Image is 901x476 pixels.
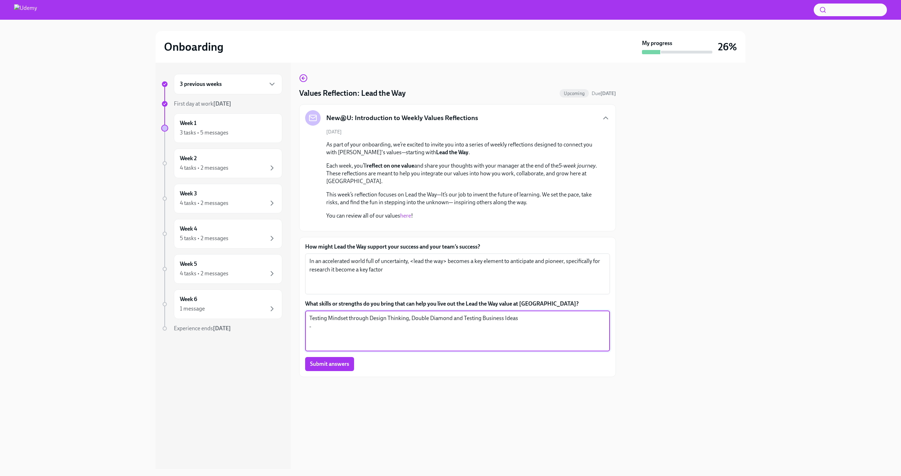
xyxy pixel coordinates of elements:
[600,90,616,96] strong: [DATE]
[180,155,197,162] h6: Week 2
[161,219,282,249] a: Week 45 tasks • 2 messages
[180,80,222,88] h6: 3 previous weeks
[310,361,349,368] span: Submit answers
[326,162,599,185] p: Each week, you’ll and share your thoughts with your manager at the end of the . These reflections...
[161,113,282,143] a: Week 13 tasks • 5 messages
[180,119,196,127] h6: Week 1
[305,243,610,251] label: How might Lead the Way support your success and your team’s success?
[367,162,414,169] strong: reflect on one value
[642,39,672,47] strong: My progress
[180,295,197,303] h6: Week 6
[161,254,282,284] a: Week 54 tasks • 2 messages
[718,40,737,53] h3: 26%
[161,149,282,178] a: Week 24 tasks • 2 messages
[180,260,197,268] h6: Week 5
[161,100,282,108] a: First day at work[DATE]
[180,270,228,277] div: 4 tasks • 2 messages
[326,191,599,206] p: This week’s reflection focuses on Lead the Way—It’s our job to invent the future of learning. We ...
[559,162,596,169] em: 5-week journey
[180,190,197,198] h6: Week 3
[180,164,228,172] div: 4 tasks • 2 messages
[560,91,589,96] span: Upcoming
[161,289,282,319] a: Week 61 message
[180,129,228,137] div: 3 tasks • 5 messages
[326,129,342,135] span: [DATE]
[436,149,468,156] strong: Lead the Way
[180,234,228,242] div: 5 tasks • 2 messages
[326,212,599,220] p: You can review all of our values !
[180,305,205,313] div: 1 message
[213,325,231,332] strong: [DATE]
[592,90,616,96] span: Due
[299,88,406,99] h4: Values Reflection: Lead the Way
[400,212,411,219] a: here
[592,90,616,97] span: September 15th, 2025 10:00
[164,40,223,54] h2: Onboarding
[309,257,606,291] textarea: In an accelerated world full of uncertainty, <lead the way> becomes a key element to anticipate a...
[180,225,197,233] h6: Week 4
[174,74,282,94] div: 3 previous weeks
[213,100,231,107] strong: [DATE]
[161,184,282,213] a: Week 34 tasks • 2 messages
[174,100,231,107] span: First day at work
[14,4,37,15] img: Udemy
[326,141,599,156] p: As part of your onboarding, we’re excited to invite you into a series of weekly reflections desig...
[174,325,231,332] span: Experience ends
[326,113,478,123] h5: New@U: Introduction to Weekly Values Reflections
[309,314,606,348] textarea: Testing Mindset through Design Thinking, Double Diamond and Testing Business Ideas -
[305,300,610,308] label: What skills or strengths do you bring that can help you live out the Lead the Way value at [GEOGR...
[180,199,228,207] div: 4 tasks • 2 messages
[305,357,354,371] button: Submit answers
